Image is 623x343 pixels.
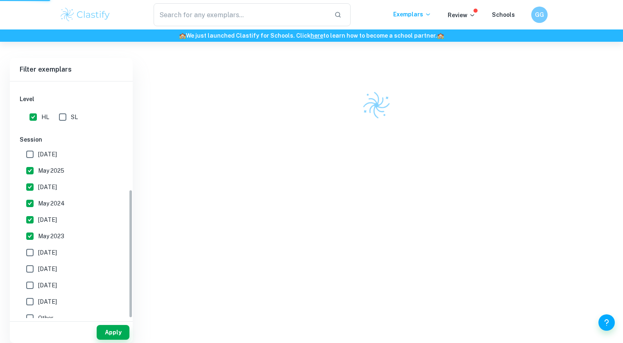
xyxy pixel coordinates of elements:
p: Review [448,11,476,20]
h6: Filter exemplars [10,58,133,81]
span: May 2025 [38,166,64,175]
input: Search for any exemplars... [154,3,328,26]
h6: We just launched Clastify for Schools. Click to learn how to become a school partner. [2,31,621,40]
h6: GG [535,10,544,19]
span: Other [38,314,53,323]
span: 🏫 [179,32,186,39]
h6: Session [20,135,123,144]
span: [DATE] [38,264,57,273]
img: Clastify logo [59,7,111,23]
p: Exemplars [393,10,431,19]
span: [DATE] [38,215,57,224]
h6: Level [20,95,123,104]
a: here [310,32,323,39]
span: [DATE] [38,297,57,306]
span: [DATE] [38,183,57,192]
button: Apply [97,325,129,340]
span: HL [41,113,49,122]
span: [DATE] [38,150,57,159]
button: Help and Feedback [598,314,615,331]
span: May 2024 [38,199,65,208]
span: SL [71,113,78,122]
span: [DATE] [38,281,57,290]
button: GG [531,7,548,23]
a: Schools [492,11,515,18]
img: Clastify logo [360,89,393,122]
span: 🏫 [437,32,444,39]
span: [DATE] [38,248,57,257]
span: May 2023 [38,232,64,241]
